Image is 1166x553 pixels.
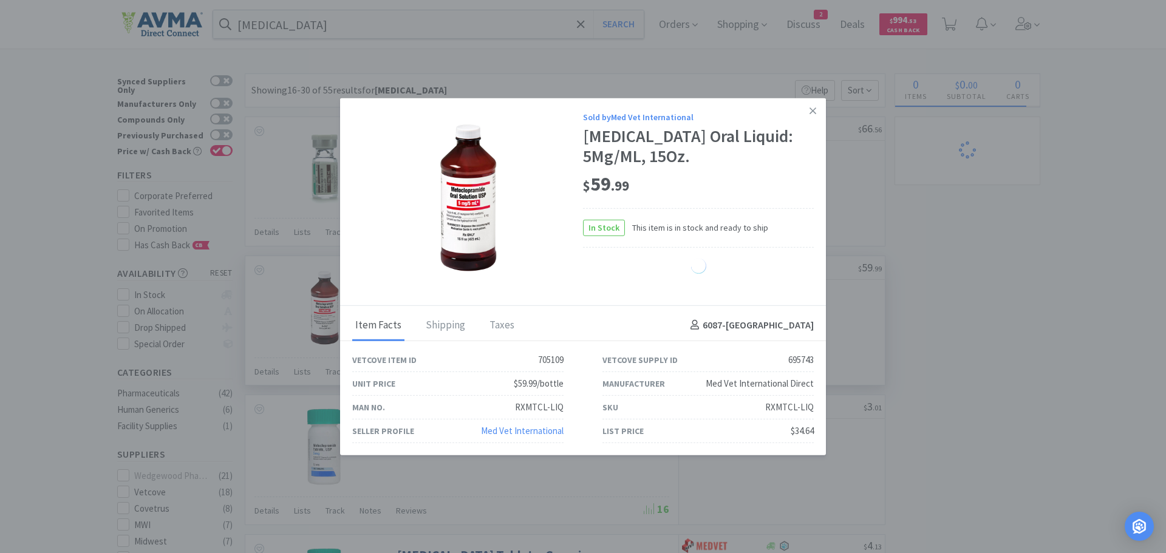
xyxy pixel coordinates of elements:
[788,353,814,367] div: 695743
[352,400,385,413] div: Man No.
[583,177,590,194] span: $
[706,376,814,391] div: Med Vet International Direct
[611,177,629,194] span: . 99
[423,310,468,341] div: Shipping
[583,110,814,123] div: Sold by Med Vet International
[791,424,814,438] div: $34.64
[486,310,517,341] div: Taxes
[481,425,564,436] a: Med Vet International
[538,353,564,367] div: 705109
[514,376,564,391] div: $59.99/bottle
[602,353,678,366] div: Vetcove Supply ID
[583,172,629,196] span: 59
[515,400,564,415] div: RXMTCL-LIQ
[389,119,547,277] img: 990ce01c7c1f42b78d8892a5bfff4ed3.jpg
[352,376,395,390] div: Unit Price
[1125,512,1154,541] div: Open Intercom Messenger
[602,400,618,413] div: SKU
[583,126,814,167] div: [MEDICAL_DATA] Oral Liquid: 5Mg/ML, 15Oz.
[352,424,414,437] div: Seller Profile
[765,400,814,415] div: RXMTCL-LIQ
[602,424,644,437] div: List Price
[625,221,768,234] span: This item is in stock and ready to ship
[584,220,624,235] span: In Stock
[602,376,665,390] div: Manufacturer
[352,310,404,341] div: Item Facts
[352,353,417,366] div: Vetcove Item ID
[686,317,814,333] h4: 6087 - [GEOGRAPHIC_DATA]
